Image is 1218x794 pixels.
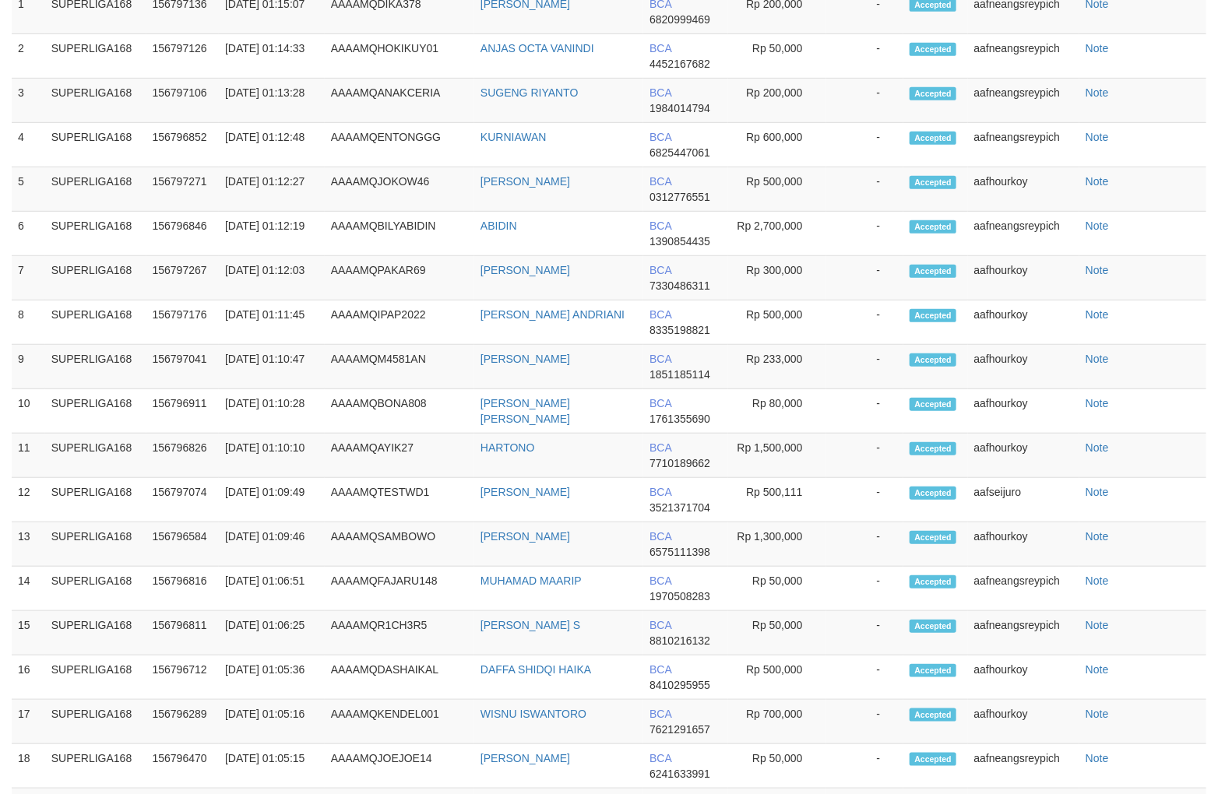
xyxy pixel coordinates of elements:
[12,478,45,522] td: 12
[649,486,671,498] span: BCA
[826,256,904,300] td: -
[649,146,710,159] span: 6825447061
[481,175,570,188] a: [PERSON_NAME]
[728,212,826,256] td: Rp 2,700,000
[325,478,474,522] td: AAAAMQTESTWD1
[649,191,710,203] span: 0312776551
[325,256,474,300] td: AAAAMQPAKAR69
[146,522,219,567] td: 156796584
[968,79,1079,123] td: aafneangsreypich
[1086,574,1109,587] a: Note
[12,522,45,567] td: 13
[968,167,1079,212] td: aafhourkoy
[12,744,45,789] td: 18
[968,300,1079,345] td: aafhourkoy
[45,522,146,567] td: SUPERLIGA168
[826,611,904,655] td: -
[45,744,146,789] td: SUPERLIGA168
[146,700,219,744] td: 156796289
[649,679,710,691] span: 8410295955
[968,478,1079,522] td: aafseijuro
[826,478,904,522] td: -
[728,79,826,123] td: Rp 200,000
[728,256,826,300] td: Rp 300,000
[826,655,904,700] td: -
[219,167,325,212] td: [DATE] 01:12:27
[826,434,904,478] td: -
[12,655,45,700] td: 16
[481,42,594,54] a: ANJAS OCTA VANINDI
[219,744,325,789] td: [DATE] 01:05:15
[649,590,710,603] span: 1970508283
[1086,175,1109,188] a: Note
[968,744,1079,789] td: aafneangsreypich
[1086,708,1109,720] a: Note
[649,353,671,365] span: BCA
[146,744,219,789] td: 156796470
[968,256,1079,300] td: aafhourkoy
[325,567,474,611] td: AAAAMQFAJARU148
[649,768,710,780] span: 6241633991
[1086,486,1109,498] a: Note
[219,700,325,744] td: [DATE] 01:05:16
[12,567,45,611] td: 14
[325,300,474,345] td: AAAAMQIPAP2022
[649,368,710,381] span: 1851185114
[910,132,956,145] span: Accepted
[146,434,219,478] td: 156796826
[481,264,570,276] a: [PERSON_NAME]
[910,575,956,588] span: Accepted
[12,212,45,256] td: 6
[649,546,710,558] span: 6575111398
[325,744,474,789] td: AAAAMQJOEJOE14
[649,58,710,70] span: 4452167682
[826,300,904,345] td: -
[146,611,219,655] td: 156796811
[219,655,325,700] td: [DATE] 01:05:36
[481,353,570,365] a: [PERSON_NAME]
[910,309,956,322] span: Accepted
[1086,530,1109,543] a: Note
[649,131,671,143] span: BCA
[826,167,904,212] td: -
[12,700,45,744] td: 17
[146,655,219,700] td: 156796712
[45,478,146,522] td: SUPERLIGA168
[910,753,956,766] span: Accepted
[325,611,474,655] td: AAAAMQR1CH3R5
[649,530,671,543] span: BCA
[968,212,1079,256] td: aafneangsreypich
[146,300,219,345] td: 156797176
[1086,264,1109,276] a: Note
[649,619,671,631] span: BCA
[325,434,474,478] td: AAAAMQAYIK27
[45,79,146,123] td: SUPERLIGA168
[728,744,826,789] td: Rp 50,000
[325,123,474,167] td: AAAAMQENTONGGG
[12,34,45,79] td: 2
[12,389,45,434] td: 10
[45,256,146,300] td: SUPERLIGA168
[481,752,570,764] a: [PERSON_NAME]
[826,522,904,567] td: -
[649,501,710,514] span: 3521371704
[1086,131,1109,143] a: Note
[45,434,146,478] td: SUPERLIGA168
[481,574,582,587] a: MUHAMAD MAARIP
[910,176,956,189] span: Accepted
[325,34,474,79] td: AAAAMQHOKIKUY01
[325,700,474,744] td: AAAAMQKENDEL001
[146,79,219,123] td: 156797106
[649,264,671,276] span: BCA
[968,700,1079,744] td: aafhourkoy
[12,167,45,212] td: 5
[325,655,474,700] td: AAAAMQDASHAIKAL
[219,34,325,79] td: [DATE] 01:14:33
[325,522,474,567] td: AAAAMQSAMBOWO
[728,34,826,79] td: Rp 50,000
[910,43,956,56] span: Accepted
[826,744,904,789] td: -
[481,708,586,720] a: WISNU ISWANTORO
[728,167,826,212] td: Rp 500,000
[146,478,219,522] td: 156797074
